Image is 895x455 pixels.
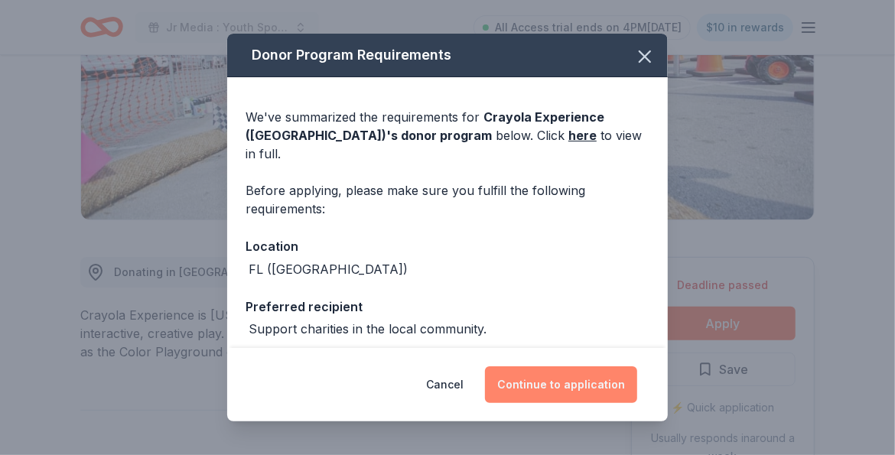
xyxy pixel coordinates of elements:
[227,34,668,77] div: Donor Program Requirements
[246,108,649,163] div: We've summarized the requirements for below. Click to view in full.
[568,126,597,145] a: here
[246,236,649,256] div: Location
[249,260,408,278] div: FL ([GEOGRAPHIC_DATA])
[249,320,487,338] div: Support charities in the local community.
[426,366,464,403] button: Cancel
[246,297,649,317] div: Preferred recipient
[485,366,637,403] button: Continue to application
[246,181,649,218] div: Before applying, please make sure you fulfill the following requirements:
